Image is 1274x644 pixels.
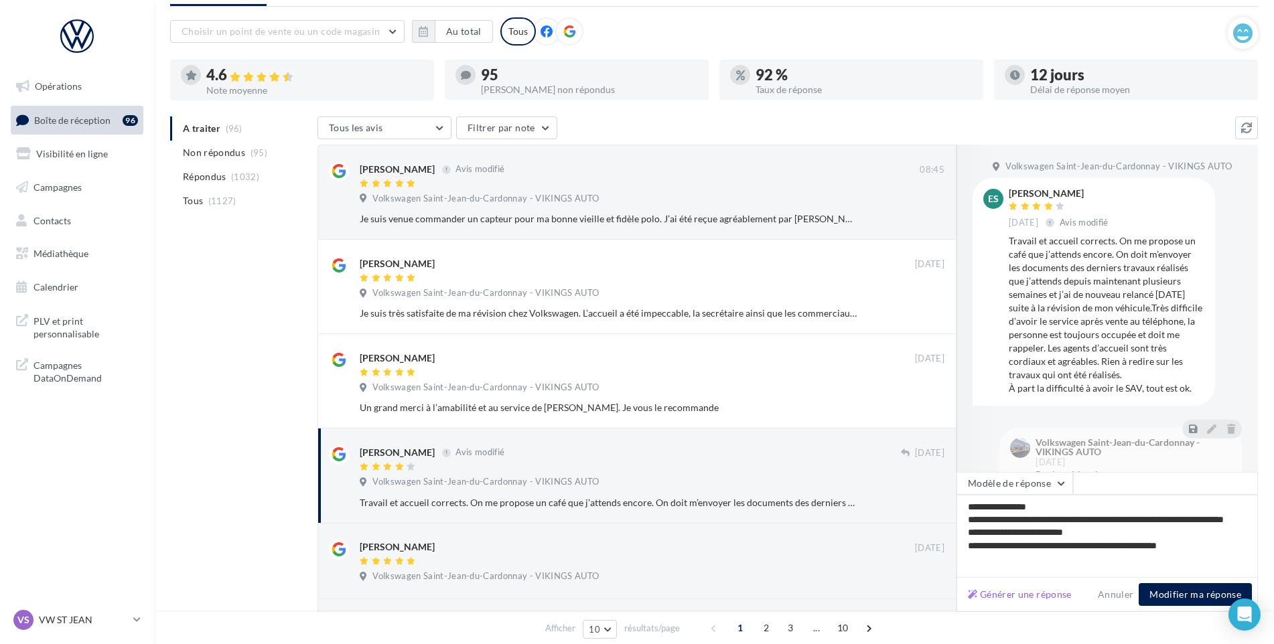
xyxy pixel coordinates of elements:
div: Je suis très satisfaite de ma révision chez Volkswagen. L’accueil a été impeccable, la secrétaire... [360,307,857,320]
span: 3 [780,617,801,639]
span: (1127) [208,195,236,206]
span: Répondus [183,170,226,183]
span: Afficher [545,622,575,635]
span: Volkswagen Saint-Jean-du-Cardonnay - VIKINGS AUTO [372,287,599,299]
span: Choisir un point de vente ou un code magasin [182,25,380,37]
span: 10 [832,617,854,639]
span: (95) [251,147,267,158]
span: Visibilité en ligne [36,148,108,159]
div: Délai de réponse moyen [1030,85,1247,94]
span: Non répondus [183,146,245,159]
span: [DATE] [915,542,944,554]
a: Calendrier [8,273,146,301]
button: 10 [583,620,617,639]
span: Volkswagen Saint-Jean-du-Cardonnay - VIKINGS AUTO [1005,161,1232,173]
div: [PERSON_NAME] non répondus [481,85,698,94]
span: Avis modifié [455,164,504,175]
span: 10 [589,624,600,635]
span: Calendrier [33,281,78,293]
div: 95 [481,68,698,82]
span: Médiathèque [33,248,88,259]
a: VS VW ST JEAN [11,607,143,633]
span: [DATE] [915,447,944,459]
button: Générer une réponse [963,586,1077,602]
span: Volkswagen Saint-Jean-du-Cardonnay - VIKINGS AUTO [372,193,599,205]
a: Visibilité en ligne [8,140,146,168]
span: Avis modifié [1060,217,1109,228]
p: VW ST JEAN [39,613,128,627]
span: ... [806,617,827,639]
a: Campagnes DataOnDemand [8,351,146,390]
button: Choisir un point de vente ou un code magasin [170,20,405,43]
button: Annuler [1092,586,1139,602]
div: Open Intercom Messenger [1228,598,1261,631]
button: Au total [412,20,493,43]
div: [PERSON_NAME] [360,446,435,459]
div: 4.6 [206,68,423,83]
span: PLV et print personnalisable [33,312,138,341]
span: Volkswagen Saint-Jean-du-Cardonnay - VIKINGS AUTO [372,476,599,488]
button: Tous les avis [317,116,451,139]
span: [DATE] [915,353,944,365]
span: résultats/page [624,622,680,635]
div: [PERSON_NAME] [360,540,435,554]
div: 12 jours [1030,68,1247,82]
div: [PERSON_NAME] [360,351,435,365]
div: Un grand merci à l’amabilité et au service de [PERSON_NAME]. Je vous le recommande [360,401,857,414]
span: Campagnes DataOnDemand [33,356,138,385]
button: Au total [435,20,493,43]
div: [PERSON_NAME] [1009,189,1111,198]
span: Volkswagen Saint-Jean-du-Cardonnay - VIKINGS AUTO [372,570,599,582]
span: [DATE] [1036,458,1065,467]
button: Modèle de réponse [957,472,1073,495]
span: [DATE] [915,258,944,270]
a: Médiathèque [8,240,146,268]
span: Boîte de réception [34,114,111,125]
div: Bonjour Monsieur, Nous vous remercions d'avoir pris le temps de partager votre avis avec nous. Ex... [1036,468,1231,548]
div: Travail et accueil corrects. On me propose un café que j’attends encore. On doit m’envoyer les do... [360,496,857,509]
span: Tous [183,194,203,208]
span: ES [988,192,999,206]
span: [DATE] [1009,217,1038,229]
a: PLV et print personnalisable [8,307,146,346]
div: Travail et accueil corrects. On me propose un café que j’attends encore. On doit m’envoyer les do... [1009,234,1204,395]
div: Taux de réponse [756,85,973,94]
div: Je suis venue commander un capteur pour ma bonne vieille et fidèle polo. J’ai été reçue agréablem... [360,212,857,226]
span: VS [17,613,29,627]
button: Filtrer par note [456,116,557,139]
a: Boîte de réception96 [8,106,146,135]
a: Campagnes [8,173,146,202]
span: Tous les avis [329,122,383,133]
span: Avis modifié [455,447,504,458]
div: Note moyenne [206,86,423,95]
div: [PERSON_NAME] [360,163,435,176]
div: [PERSON_NAME] [360,257,435,270]
div: Volkswagen Saint-Jean-du-Cardonnay - VIKINGS AUTO [1036,438,1228,457]
div: 96 [123,115,138,126]
span: Opérations [35,80,82,92]
a: Opérations [8,72,146,100]
div: Tous [500,17,536,46]
button: Modifier ma réponse [1139,583,1252,606]
span: 08:45 [920,164,944,176]
span: Contacts [33,214,71,226]
span: 1 [729,617,751,639]
span: (1032) [231,171,259,182]
span: Campagnes [33,181,82,193]
span: Volkswagen Saint-Jean-du-Cardonnay - VIKINGS AUTO [372,382,599,394]
span: 2 [756,617,777,639]
div: 92 % [756,68,973,82]
a: Contacts [8,207,146,235]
